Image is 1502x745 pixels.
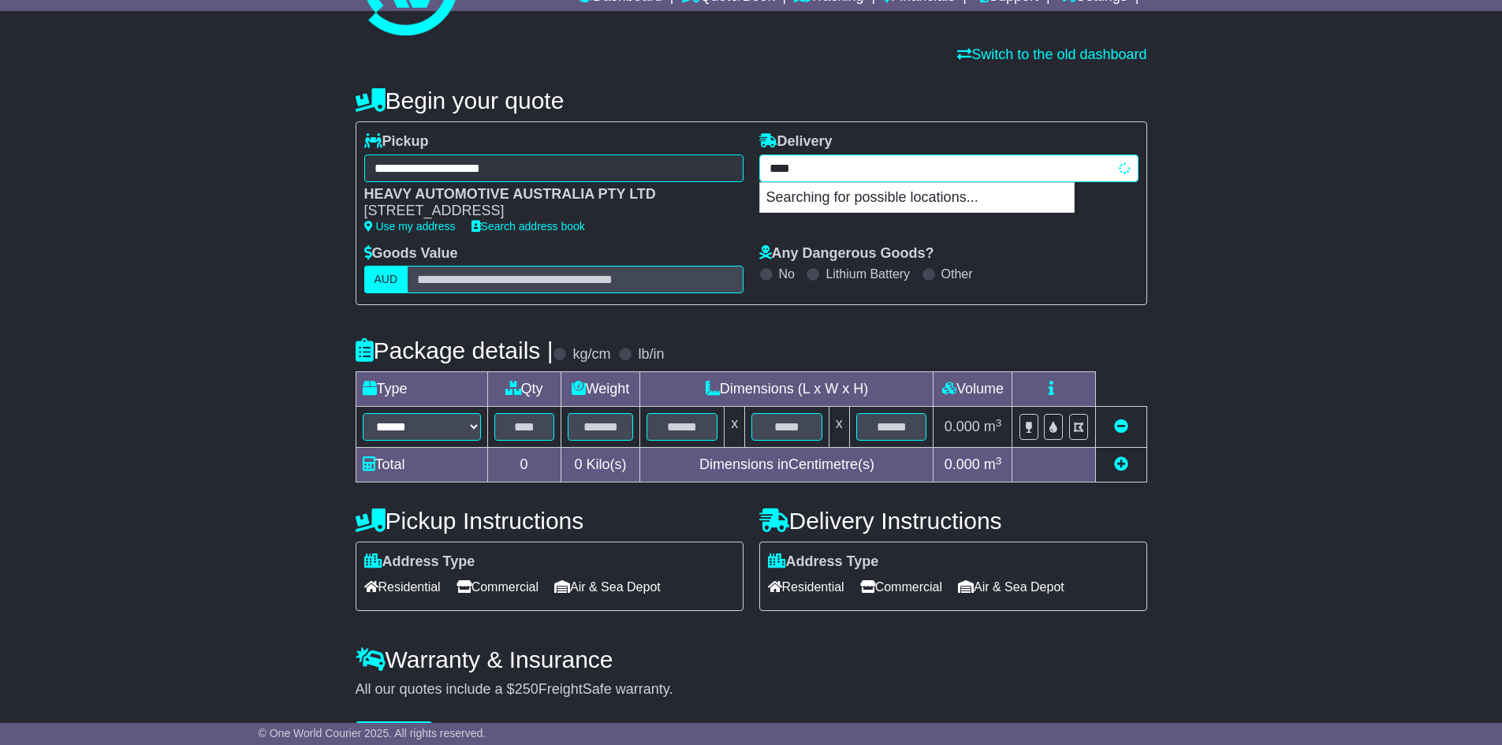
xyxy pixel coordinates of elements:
label: lb/in [638,346,664,363]
div: All our quotes include a $ FreightSafe warranty. [356,681,1147,698]
span: 250 [515,681,539,697]
sup: 3 [996,455,1002,467]
sup: 3 [996,417,1002,429]
label: Other [941,266,973,281]
label: Delivery [759,133,833,151]
td: Type [356,372,487,407]
span: m [984,419,1002,434]
span: Residential [768,575,844,599]
a: Remove this item [1114,419,1128,434]
h4: Warranty & Insurance [356,646,1147,672]
label: Address Type [364,553,475,571]
a: Add new item [1114,456,1128,472]
p: Searching for possible locations... [760,183,1074,213]
h4: Begin your quote [356,88,1147,114]
a: Search address book [471,220,585,233]
td: Dimensions in Centimetre(s) [640,448,934,482]
td: Qty [487,372,561,407]
span: m [984,456,1002,472]
td: Total [356,448,487,482]
td: Volume [934,372,1012,407]
div: [STREET_ADDRESS] [364,203,728,220]
span: Commercial [860,575,942,599]
span: Residential [364,575,441,599]
span: Air & Sea Depot [958,575,1064,599]
td: x [829,407,849,448]
label: No [779,266,795,281]
span: 0 [574,456,582,472]
a: Use my address [364,220,456,233]
label: AUD [364,266,408,293]
div: HEAVY AUTOMOTIVE AUSTRALIA PTY LTD [364,186,728,203]
h4: Pickup Instructions [356,508,744,534]
label: Goods Value [364,245,458,263]
h4: Delivery Instructions [759,508,1147,534]
typeahead: Please provide city [759,155,1139,182]
label: Lithium Battery [826,266,910,281]
span: 0.000 [945,456,980,472]
td: x [725,407,745,448]
h4: Package details | [356,337,553,363]
a: Switch to the old dashboard [957,47,1146,62]
span: © One World Courier 2025. All rights reserved. [259,727,486,739]
label: Address Type [768,553,879,571]
label: kg/cm [572,346,610,363]
td: Weight [561,372,640,407]
span: Air & Sea Depot [554,575,661,599]
span: Commercial [457,575,539,599]
td: 0 [487,448,561,482]
label: Any Dangerous Goods? [759,245,934,263]
span: 0.000 [945,419,980,434]
label: Pickup [364,133,429,151]
td: Dimensions (L x W x H) [640,372,934,407]
td: Kilo(s) [561,448,640,482]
